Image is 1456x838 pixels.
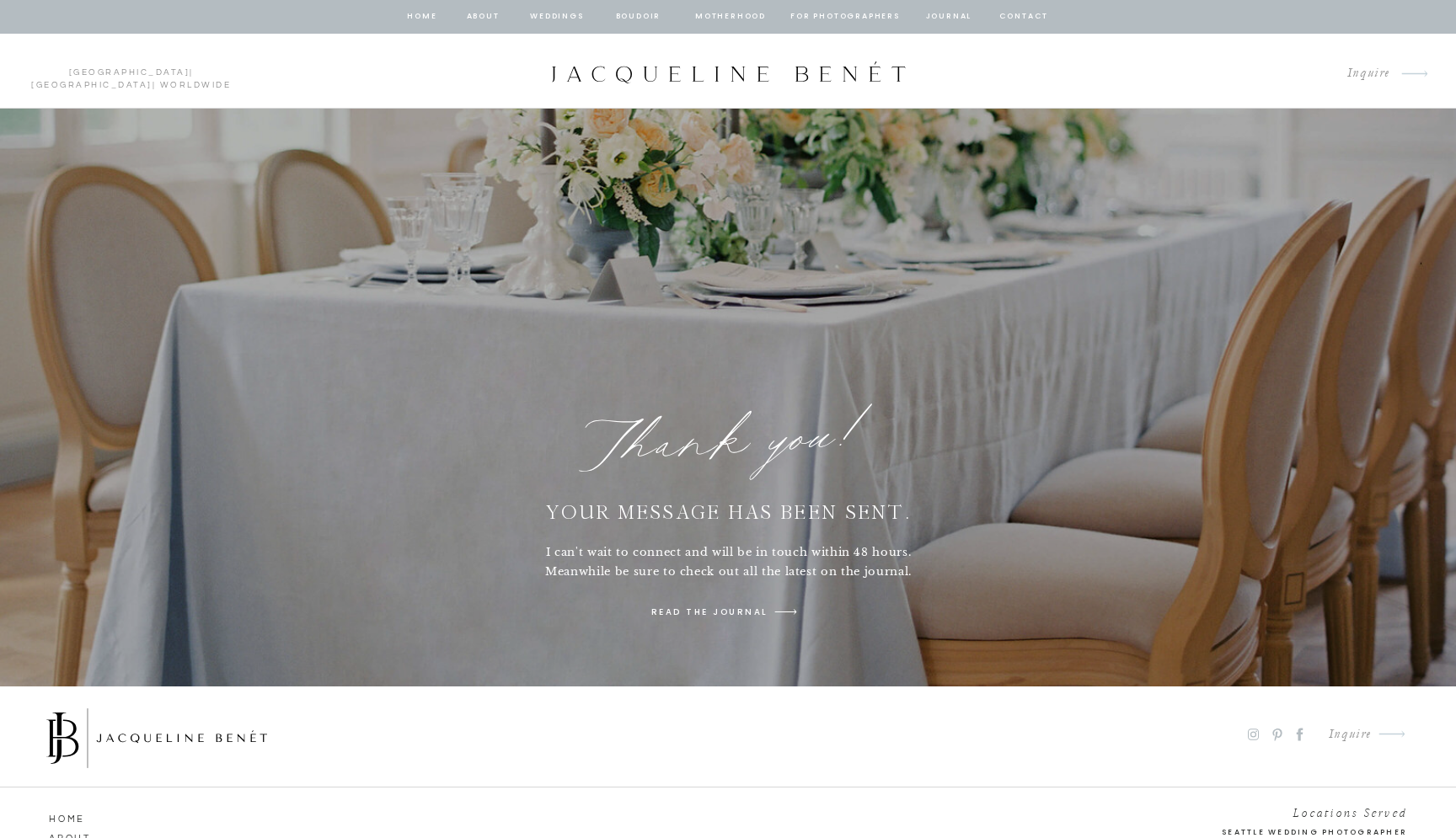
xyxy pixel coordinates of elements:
a: about [465,9,500,24]
a: Inquire [1315,723,1372,746]
a: home [406,9,438,24]
p: | | Worldwide [24,67,238,77]
iframe: M5rKu4kUTh4 [536,160,921,382]
a: [GEOGRAPHIC_DATA] [31,81,153,89]
a: contact [997,9,1051,24]
a: HOME [49,809,145,825]
h1: I can't wait to connect and will be in touch within 48 hours. Meanwhile be sure to check out all ... [533,542,923,586]
a: BOUDOIR [614,9,662,24]
a: Your message has been sent. [526,499,931,536]
a: Weddings [528,9,586,24]
a: [GEOGRAPHIC_DATA] [69,68,190,77]
h1: Thank you! [554,408,902,488]
a: journal [923,9,975,24]
h2: Locations Served [1158,803,1407,817]
a: read the JOURNAL [644,605,775,620]
a: Motherhood [695,9,765,24]
a: Inquire [1334,62,1390,85]
a: for photographers [790,9,900,24]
